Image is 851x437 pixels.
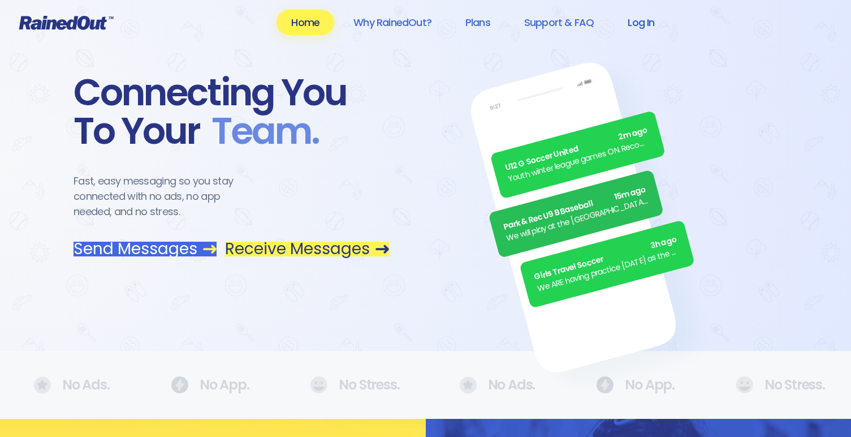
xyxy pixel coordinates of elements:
div: No App. [171,376,242,393]
a: Receive Messages [225,242,389,256]
div: Fast, easy messaging so you stay connected with no ads, no app needed, and no stress. [74,173,254,219]
div: No Ads. [460,376,529,394]
img: No Ads. [34,376,51,394]
img: No Ads. [460,376,477,394]
div: Connecting You To Your [74,74,389,151]
a: Log In [613,10,669,35]
div: No Ads. [34,376,103,394]
img: No Ads. [171,376,188,393]
span: 15m ago [613,183,647,203]
div: Youth winter league games ON. Recommend running shoes/sneakers for players as option for footwear. [507,136,652,186]
span: 2m ago [617,125,649,144]
a: Send Messages [74,242,217,256]
div: Girls Travel Soccer [533,234,679,284]
div: No Stress. [736,376,817,393]
a: Home [277,10,334,35]
img: No Ads. [736,376,753,393]
div: We ARE having practice [DATE] as the sun is finally out. [536,245,681,295]
div: Park & Rec U9 B Baseball [502,183,647,233]
div: U12 G Soccer United [504,125,649,174]
div: No App. [596,376,667,393]
div: No Stress. [310,376,391,393]
span: 3h ago [649,234,678,252]
img: No Ads. [596,376,614,393]
img: No Ads. [310,376,327,393]
span: Team . [200,112,319,151]
a: Plans [451,10,505,35]
div: We will play at the [GEOGRAPHIC_DATA]. Wear white, be at the field by 5pm. [505,195,650,245]
a: Support & FAQ [509,10,608,35]
a: Why RainedOut? [339,10,446,35]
